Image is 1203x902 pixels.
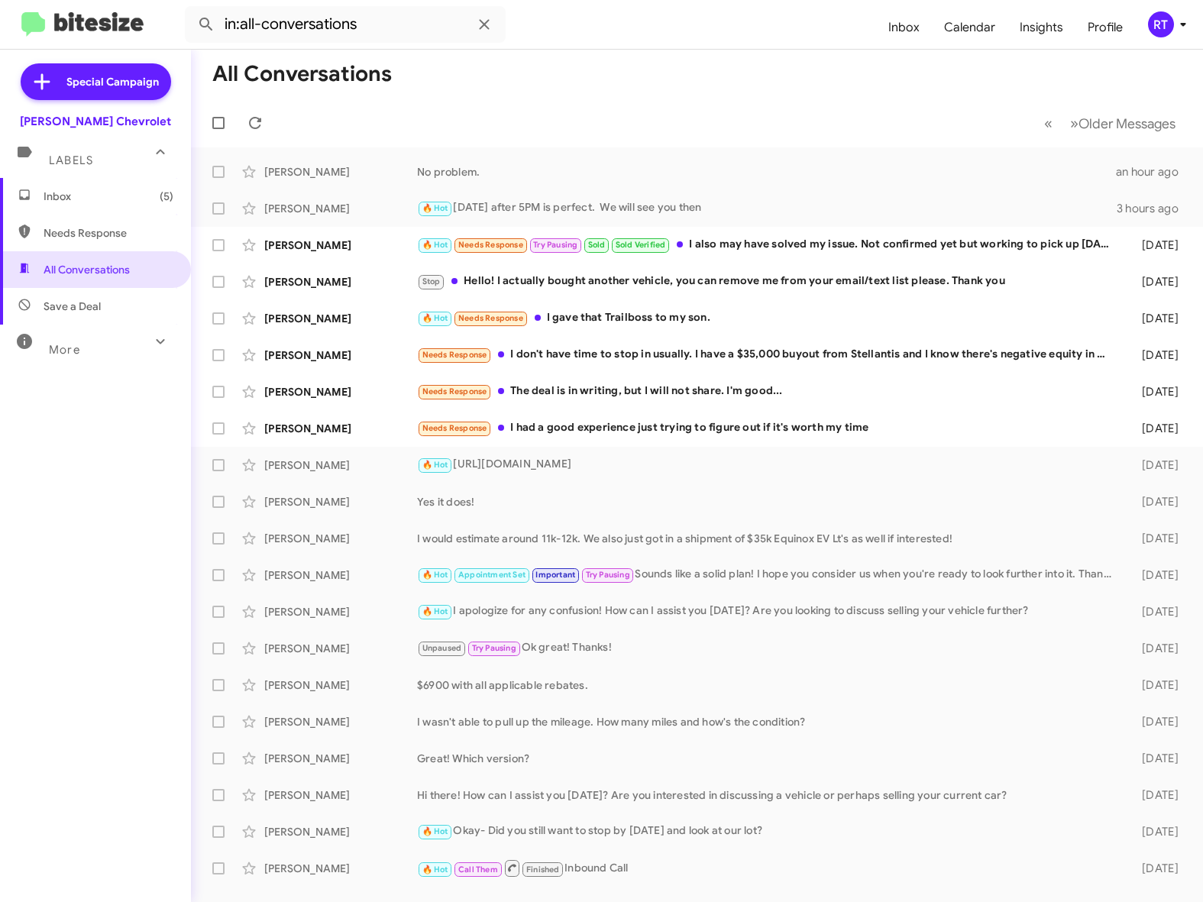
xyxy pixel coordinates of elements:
[264,348,417,363] div: [PERSON_NAME]
[422,276,441,286] span: Stop
[44,189,173,204] span: Inbox
[1122,421,1191,436] div: [DATE]
[264,787,417,803] div: [PERSON_NAME]
[1122,457,1191,473] div: [DATE]
[264,677,417,693] div: [PERSON_NAME]
[1035,108,1062,139] button: Previous
[20,114,171,129] div: [PERSON_NAME] Chevrolet
[417,494,1122,509] div: Yes it does!
[417,677,1122,693] div: $6900 with all applicable rebates.
[1122,348,1191,363] div: [DATE]
[1122,567,1191,583] div: [DATE]
[264,567,417,583] div: [PERSON_NAME]
[458,313,523,323] span: Needs Response
[417,714,1122,729] div: I wasn't able to pull up the mileage. How many miles and how's the condition?
[44,299,101,314] span: Save a Deal
[264,751,417,766] div: [PERSON_NAME]
[458,570,526,580] span: Appointment Set
[264,604,417,619] div: [PERSON_NAME]
[44,225,173,241] span: Needs Response
[588,240,606,250] span: Sold
[1007,5,1075,50] a: Insights
[264,384,417,399] div: [PERSON_NAME]
[1122,384,1191,399] div: [DATE]
[49,154,93,167] span: Labels
[1122,238,1191,253] div: [DATE]
[417,199,1117,217] div: [DATE] after 5PM is perfect. We will see you then
[417,383,1122,400] div: The deal is in writing, but I will not share. I'm good...
[1135,11,1186,37] button: RT
[264,164,417,179] div: [PERSON_NAME]
[1122,787,1191,803] div: [DATE]
[533,240,577,250] span: Try Pausing
[472,643,516,653] span: Try Pausing
[422,350,487,360] span: Needs Response
[1122,677,1191,693] div: [DATE]
[160,189,173,204] span: (5)
[264,861,417,876] div: [PERSON_NAME]
[264,824,417,839] div: [PERSON_NAME]
[422,240,448,250] span: 🔥 Hot
[616,240,666,250] span: Sold Verified
[417,419,1122,437] div: I had a good experience just trying to figure out if it's worth my time
[417,858,1122,878] div: Inbound Call
[458,865,498,875] span: Call Them
[422,826,448,836] span: 🔥 Hot
[422,606,448,616] span: 🔥 Hot
[417,639,1122,657] div: Ok great! Thanks!
[417,456,1122,474] div: [URL][DOMAIN_NAME]
[49,343,80,357] span: More
[535,570,575,580] span: Important
[417,787,1122,803] div: Hi there! How can I assist you [DATE]? Are you interested in discussing a vehicle or perhaps sell...
[1078,115,1176,132] span: Older Messages
[422,313,448,323] span: 🔥 Hot
[417,603,1122,620] div: I apologize for any confusion! How can I assist you [DATE]? Are you looking to discuss selling yo...
[1122,824,1191,839] div: [DATE]
[66,74,159,89] span: Special Campaign
[1122,641,1191,656] div: [DATE]
[264,238,417,253] div: [PERSON_NAME]
[422,865,448,875] span: 🔥 Hot
[1122,311,1191,326] div: [DATE]
[1122,531,1191,546] div: [DATE]
[264,457,417,473] div: [PERSON_NAME]
[417,531,1122,546] div: I would estimate around 11k-12k. We also just got in a shipment of $35k Equinox EV Lt's as well i...
[417,164,1116,179] div: No problem.
[1122,714,1191,729] div: [DATE]
[21,63,171,100] a: Special Campaign
[458,240,523,250] span: Needs Response
[1075,5,1135,50] a: Profile
[526,865,560,875] span: Finished
[876,5,932,50] a: Inbox
[422,460,448,470] span: 🔥 Hot
[1116,164,1191,179] div: an hour ago
[422,423,487,433] span: Needs Response
[422,643,462,653] span: Unpaused
[417,823,1122,840] div: Okay- Did you still want to stop by [DATE] and look at our lot?
[1122,861,1191,876] div: [DATE]
[417,236,1122,254] div: I also may have solved my issue. Not confirmed yet but working to pick up [DATE] morning. Let me ...
[1148,11,1174,37] div: RT
[1117,201,1191,216] div: 3 hours ago
[264,201,417,216] div: [PERSON_NAME]
[264,274,417,289] div: [PERSON_NAME]
[264,311,417,326] div: [PERSON_NAME]
[1070,114,1078,133] span: »
[1122,494,1191,509] div: [DATE]
[417,751,1122,766] div: Great! Which version?
[1036,108,1185,139] nav: Page navigation example
[264,641,417,656] div: [PERSON_NAME]
[264,714,417,729] div: [PERSON_NAME]
[417,566,1122,584] div: Sounds like a solid plan! I hope you consider us when you're ready to look further into it. Thank...
[417,273,1122,290] div: Hello! I actually bought another vehicle, you can remove me from your email/text list please. Tha...
[417,309,1122,327] div: I gave that Trailboss to my son.
[185,6,506,43] input: Search
[422,386,487,396] span: Needs Response
[1122,751,1191,766] div: [DATE]
[1122,604,1191,619] div: [DATE]
[932,5,1007,50] a: Calendar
